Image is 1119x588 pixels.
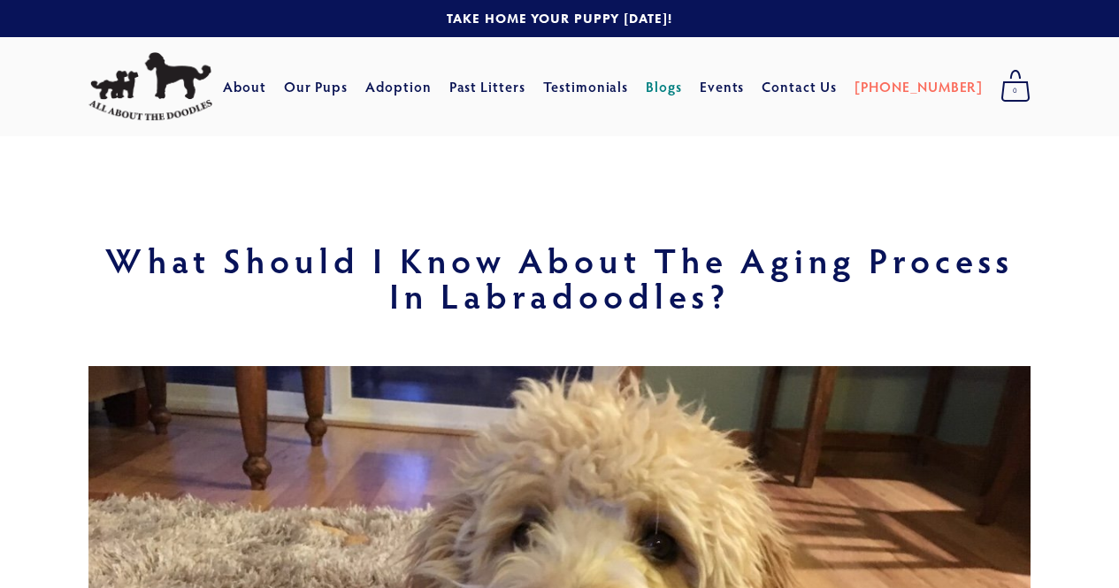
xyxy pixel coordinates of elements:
[88,242,1031,313] h1: What Should I Know About the Aging Process in Labradoodles?
[992,65,1039,109] a: 0 items in cart
[365,71,432,103] a: Adoption
[762,71,837,103] a: Contact Us
[449,77,526,95] a: Past Litters
[646,71,682,103] a: Blogs
[700,71,745,103] a: Events
[88,52,212,121] img: All About The Doodles
[284,71,349,103] a: Our Pups
[855,71,983,103] a: [PHONE_NUMBER]
[223,71,266,103] a: About
[543,71,629,103] a: Testimonials
[1000,80,1031,103] span: 0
